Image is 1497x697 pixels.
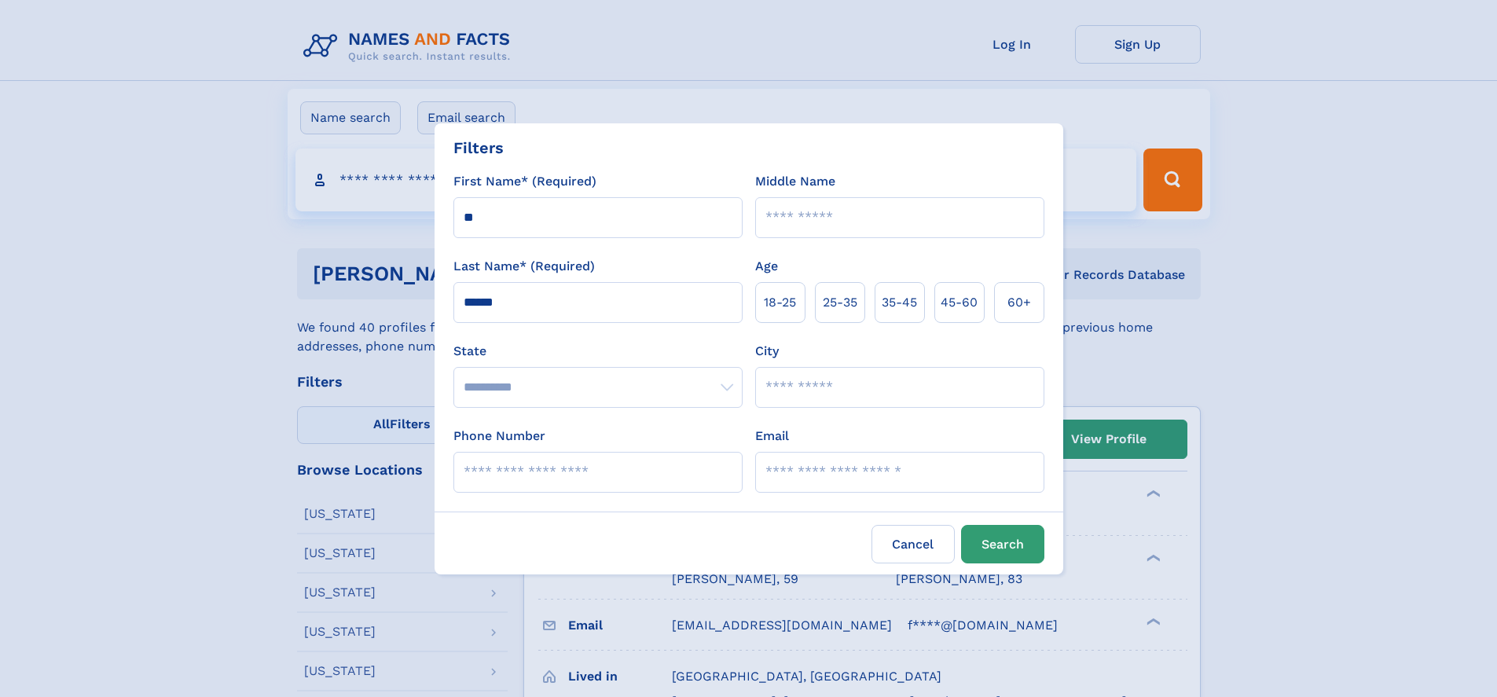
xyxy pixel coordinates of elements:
span: 25‑35 [823,293,857,312]
div: Filters [453,136,504,160]
span: 35‑45 [882,293,917,312]
span: 18‑25 [764,293,796,312]
span: 60+ [1007,293,1031,312]
label: First Name* (Required) [453,172,596,191]
button: Search [961,525,1044,563]
label: City [755,342,779,361]
label: Email [755,427,789,446]
label: Age [755,257,778,276]
label: Middle Name [755,172,835,191]
span: 45‑60 [941,293,978,312]
label: Cancel [871,525,955,563]
label: Last Name* (Required) [453,257,595,276]
label: State [453,342,743,361]
label: Phone Number [453,427,545,446]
